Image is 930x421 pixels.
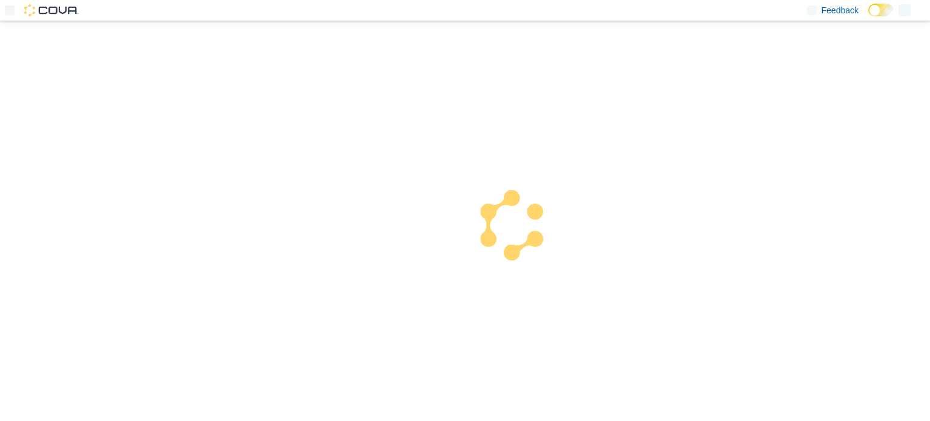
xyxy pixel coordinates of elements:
[822,4,859,16] span: Feedback
[465,181,556,272] img: cova-loader
[24,4,79,16] img: Cova
[868,4,894,16] input: Dark Mode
